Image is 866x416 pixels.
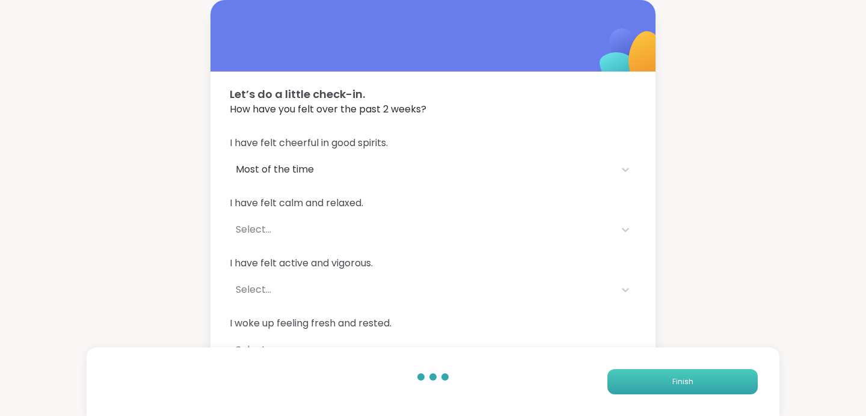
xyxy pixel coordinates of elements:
[672,376,693,387] span: Finish
[230,102,636,117] span: How have you felt over the past 2 weeks?
[236,222,609,237] div: Select...
[236,283,609,297] div: Select...
[236,162,609,177] div: Most of the time
[230,316,636,331] span: I woke up feeling fresh and rested.
[230,86,636,102] span: Let’s do a little check-in.
[607,369,758,394] button: Finish
[230,196,636,210] span: I have felt calm and relaxed.
[230,256,636,271] span: I have felt active and vigorous.
[230,136,636,150] span: I have felt cheerful in good spirits.
[236,343,609,357] div: Select...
